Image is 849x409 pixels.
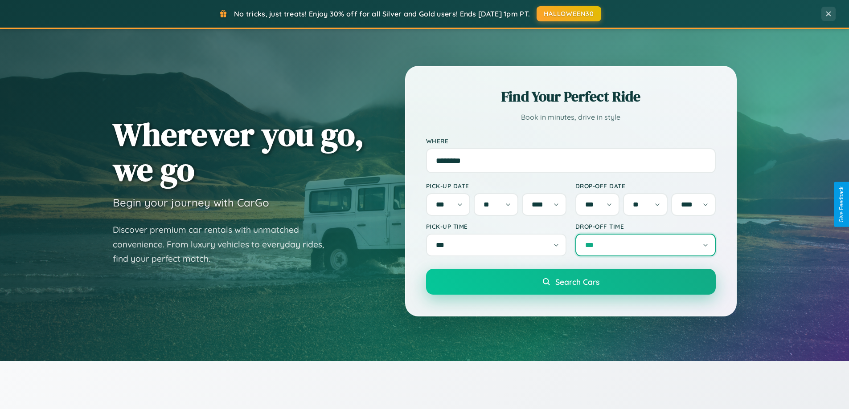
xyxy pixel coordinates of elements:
label: Pick-up Time [426,223,566,230]
div: Give Feedback [838,186,845,223]
h2: Find Your Perfect Ride [426,87,716,106]
p: Book in minutes, drive in style [426,111,716,124]
p: Discover premium car rentals with unmatched convenience. From luxury vehicles to everyday rides, ... [113,223,336,266]
button: HALLOWEEN30 [537,6,601,21]
h1: Wherever you go, we go [113,117,364,187]
button: Search Cars [426,269,716,295]
label: Drop-off Date [575,182,716,190]
h3: Begin your journey with CarGo [113,196,269,209]
span: Search Cars [555,277,599,287]
label: Pick-up Date [426,182,566,190]
label: Where [426,137,716,145]
span: No tricks, just treats! Enjoy 30% off for all Silver and Gold users! Ends [DATE] 1pm PT. [234,9,530,18]
label: Drop-off Time [575,223,716,230]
